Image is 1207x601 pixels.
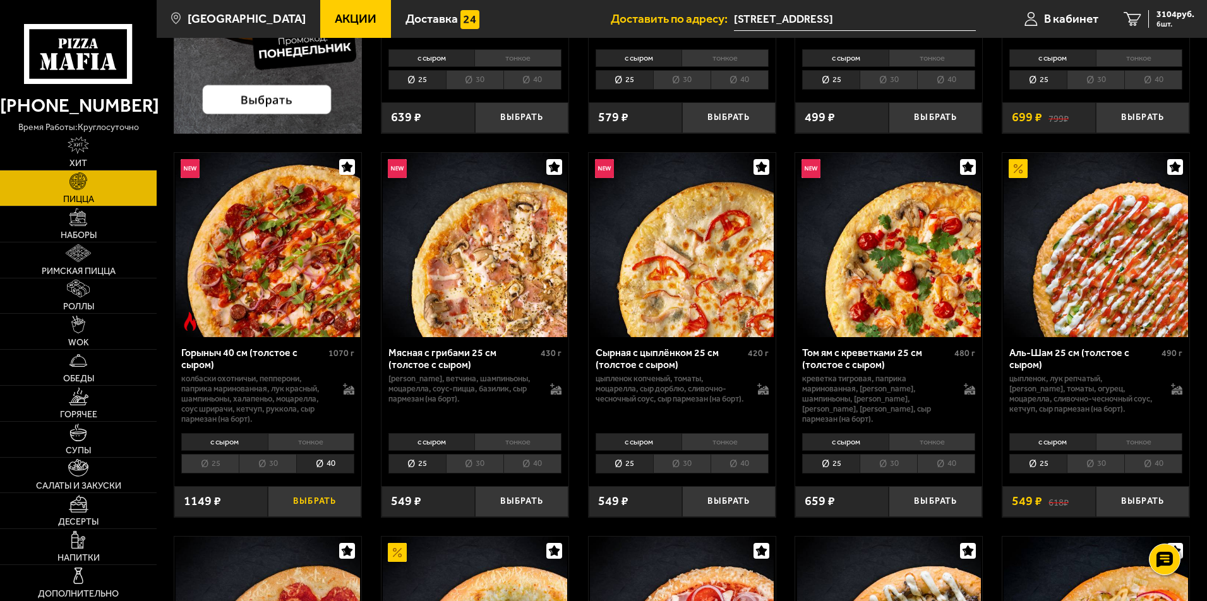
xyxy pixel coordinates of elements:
[388,49,475,67] li: с сыром
[503,454,561,473] li: 40
[335,13,376,25] span: Акции
[268,433,355,451] li: тонкое
[1009,70,1067,90] li: 25
[181,374,330,424] p: колбаски Охотничьи, пепперони, паприка маринованная, лук красный, шампиньоны, халапеньо, моцарелл...
[1067,454,1124,473] li: 30
[802,49,889,67] li: с сыром
[57,554,100,562] span: Напитки
[174,153,361,337] a: НовинкаОстрое блюдоГорыныч 40 см (толстое с сыром)
[653,70,711,90] li: 30
[889,486,982,517] button: Выбрать
[889,49,976,67] li: тонкое
[1067,70,1124,90] li: 30
[66,446,91,455] span: Супы
[1096,486,1189,517] button: Выбрать
[63,195,94,204] span: Пицца
[69,159,87,168] span: Хит
[60,410,97,419] span: Горячее
[596,70,653,90] li: 25
[596,454,653,473] li: 25
[1009,433,1096,451] li: с сыром
[1044,13,1098,25] span: В кабинет
[653,454,711,473] li: 30
[795,153,982,337] a: НовинкаТом ям с креветками 25 см (толстое с сыром)
[954,348,975,359] span: 480 г
[63,374,94,383] span: Обеды
[797,153,982,337] img: Том ям с креветками 25 см (толстое с сыром)
[328,348,354,359] span: 1070 г
[405,13,458,25] span: Доставка
[917,70,975,90] li: 40
[1009,159,1028,178] img: Акционный
[38,590,119,598] span: Дополнительно
[63,302,94,311] span: Роллы
[1162,348,1182,359] span: 490 г
[391,495,421,508] span: 549 ₽
[1012,111,1042,124] span: 699 ₽
[388,454,446,473] li: 25
[802,159,820,178] img: Новинка
[860,70,917,90] li: 30
[596,433,682,451] li: с сыром
[802,454,860,473] li: 25
[889,433,976,451] li: тонкое
[381,153,568,337] a: НовинкаМясная с грибами 25 см (толстое с сыром)
[748,348,769,359] span: 420 г
[68,338,89,347] span: WOK
[460,10,479,29] img: 15daf4d41897b9f0e9f617042186c801.svg
[1124,70,1182,90] li: 40
[268,486,361,517] button: Выбрать
[860,454,917,473] li: 30
[503,70,561,90] li: 40
[1048,495,1069,508] s: 618 ₽
[383,153,567,337] img: Мясная с грибами 25 см (толстое с сыром)
[711,454,769,473] li: 40
[802,374,951,424] p: креветка тигровая, паприка маринованная, [PERSON_NAME], шампиньоны, [PERSON_NAME], [PERSON_NAME],...
[917,454,975,473] li: 40
[388,543,407,562] img: Акционный
[1048,111,1069,124] s: 799 ₽
[475,486,568,517] button: Выбрать
[391,111,421,124] span: 639 ₽
[589,153,776,337] a: НовинкаСырная с цыплёнком 25 см (толстое с сыром)
[181,433,268,451] li: с сыром
[1124,454,1182,473] li: 40
[1009,454,1067,473] li: 25
[541,348,561,359] span: 430 г
[181,454,239,473] li: 25
[596,347,745,371] div: Сырная с цыплёнком 25 см (толстое с сыром)
[388,433,475,451] li: с сыром
[682,49,769,67] li: тонкое
[1156,20,1194,28] span: 6 шт.
[711,70,769,90] li: 40
[682,486,776,517] button: Выбрать
[805,495,835,508] span: 659 ₽
[184,495,221,508] span: 1149 ₽
[1002,153,1189,337] a: АкционныйАль-Шам 25 см (толстое с сыром)
[802,433,889,451] li: с сыром
[590,153,774,337] img: Сырная с цыплёнком 25 см (толстое с сыром)
[734,8,975,31] span: Россия, Санкт-Петербург, улица Вавиловых, 14
[611,13,734,25] span: Доставить по адресу:
[388,374,537,404] p: [PERSON_NAME], ветчина, шампиньоны, моцарелла, соус-пицца, базилик, сыр пармезан (на борт).
[1009,374,1158,414] p: цыпленок, лук репчатый, [PERSON_NAME], томаты, огурец, моцарелла, сливочно-чесночный соус, кетчуп...
[682,433,769,451] li: тонкое
[1096,102,1189,133] button: Выбрать
[296,454,354,473] li: 40
[188,13,306,25] span: [GEOGRAPHIC_DATA]
[889,102,982,133] button: Выбрать
[388,70,446,90] li: 25
[805,111,835,124] span: 499 ₽
[181,159,200,178] img: Новинка
[181,312,200,331] img: Острое блюдо
[595,159,614,178] img: Новинка
[598,495,628,508] span: 549 ₽
[802,70,860,90] li: 25
[474,49,561,67] li: тонкое
[596,49,682,67] li: с сыром
[802,347,951,371] div: Том ям с креветками 25 см (толстое с сыром)
[446,70,503,90] li: 30
[58,518,99,527] span: Десерты
[176,153,360,337] img: Горыныч 40 см (толстое с сыром)
[1009,49,1096,67] li: с сыром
